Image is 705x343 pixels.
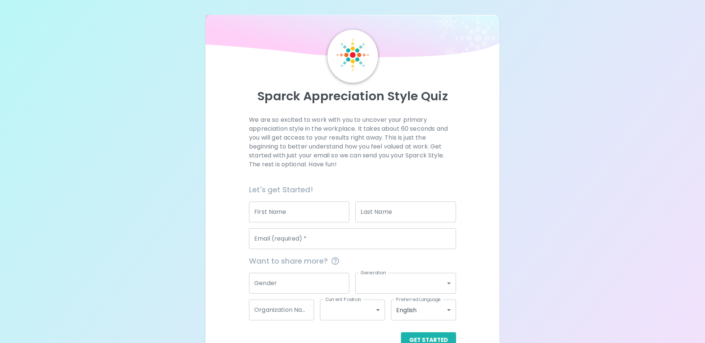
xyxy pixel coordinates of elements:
[336,39,369,71] img: Sparck Logo
[214,89,490,104] p: Sparck Appreciation Style Quiz
[331,257,340,265] svg: This information is completely confidential and only used for aggregated appreciation studies at ...
[325,296,361,303] label: Current Position
[360,269,386,276] label: Generation
[396,296,441,303] label: Preferred Language
[249,184,456,196] h6: Let's get Started!
[391,300,456,320] div: English
[206,15,499,61] img: wave
[249,115,456,169] p: We are so excited to work with you to uncover your primary appreciation style in the workplace. I...
[249,255,456,267] span: Want to share more?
